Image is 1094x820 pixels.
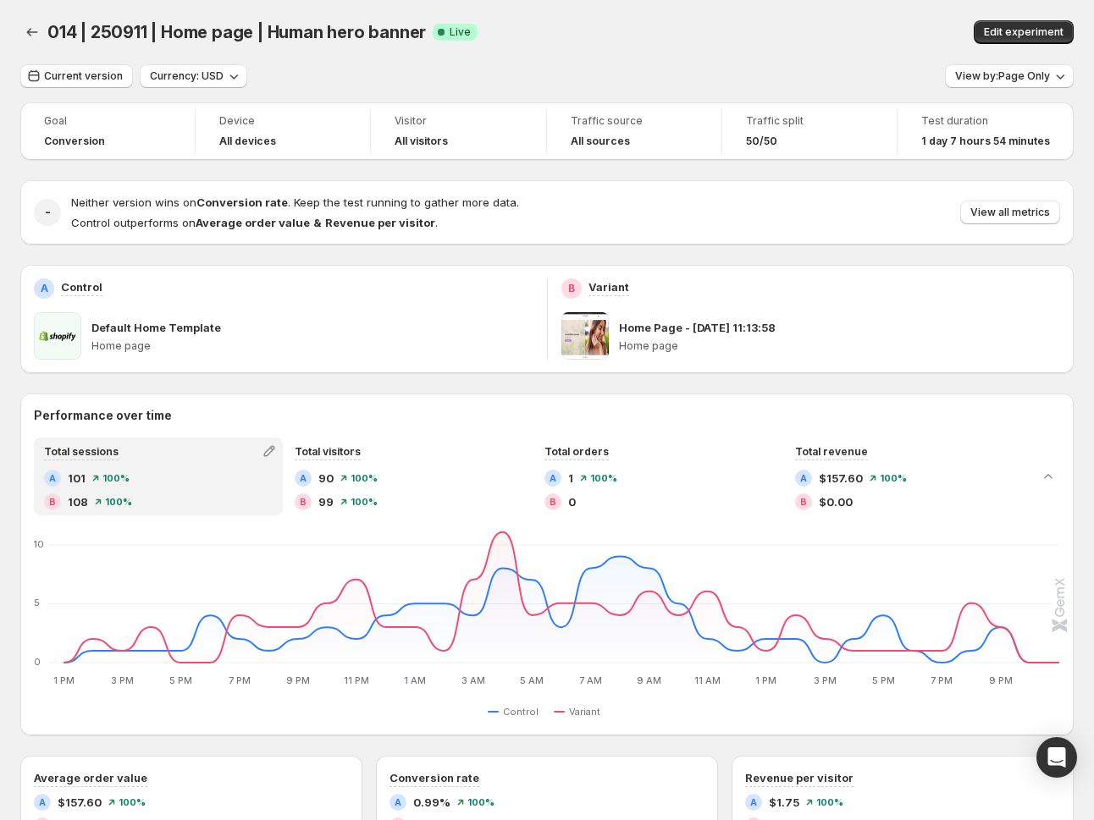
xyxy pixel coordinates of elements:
p: Variant [588,278,629,295]
span: Current version [44,69,123,83]
button: Currency: USD [140,64,247,88]
p: Default Home Template [91,319,221,336]
span: 50/50 [746,135,777,148]
text: 5 AM [520,674,544,686]
text: 11 PM [344,674,369,686]
h2: A [41,282,48,295]
span: Device [219,114,346,128]
h2: - [45,204,51,221]
a: Traffic sourceAll sources [571,113,698,150]
text: 9 PM [989,674,1013,686]
span: 100 % [467,797,495,807]
h2: B [568,282,575,295]
span: Neither version wins on . Keep the test running to gather more data. [71,195,519,209]
span: 100 % [105,497,132,507]
h2: Performance over time [34,407,1060,424]
span: Traffic source [571,114,698,128]
button: Variant [554,702,607,722]
span: $1.75 [769,794,799,811]
h3: Conversion rate [390,769,479,786]
h2: B [800,497,807,507]
span: 100 % [880,473,907,483]
text: 9 AM [637,674,661,686]
p: Home page [91,339,533,353]
button: Edit experiment [974,20,1074,44]
text: 0 [34,656,41,668]
span: 90 [318,470,334,487]
span: Goal [44,114,171,128]
text: 5 PM [169,674,192,686]
text: 7 AM [579,674,602,686]
span: 101 [68,470,86,487]
button: Back [20,20,44,44]
strong: Revenue per visitor [325,216,435,229]
a: VisitorAll visitors [395,113,522,150]
span: 108 [68,493,88,510]
span: 100 % [816,797,843,807]
span: 0.99% [413,794,450,811]
text: 1 PM [53,674,75,686]
text: 10 [34,538,44,550]
h3: Average order value [34,769,147,786]
button: View by:Page Only [945,64,1074,88]
span: Conversion [44,135,105,148]
img: Default Home Template [34,312,81,360]
h2: B [49,497,56,507]
text: 5 [34,597,40,608]
span: Test duration [921,114,1050,128]
strong: & [313,216,322,229]
img: Home Page - Aug 7, 11:13:58 [561,312,609,360]
span: Traffic split [746,114,873,128]
h2: A [395,797,401,807]
h2: A [300,473,307,483]
a: Traffic split50/50 [746,113,873,150]
text: 5 PM [872,674,895,686]
strong: Conversion rate [196,195,288,209]
span: 1 [568,470,573,487]
text: 1 PM [755,674,776,686]
h3: Revenue per visitor [745,769,854,786]
button: View all metrics [960,201,1060,224]
span: Visitor [395,114,522,128]
span: Control [503,705,539,718]
p: Home page [619,339,1061,353]
span: Currency: USD [150,69,224,83]
span: Variant [569,705,600,718]
span: Control outperforms on . [71,216,438,229]
h4: All visitors [395,135,448,148]
span: View all metrics [970,206,1050,219]
span: 0 [568,493,576,510]
span: 100 % [119,797,146,807]
h2: A [550,473,556,483]
h2: B [550,497,556,507]
span: Total sessions [44,445,119,458]
h2: B [300,497,307,507]
text: 3 PM [814,674,837,686]
h2: A [49,473,56,483]
a: GoalConversion [44,113,171,150]
span: 100 % [102,473,130,483]
h2: A [750,797,757,807]
p: Home Page - [DATE] 11:13:58 [619,319,776,336]
text: 7 PM [931,674,953,686]
button: Control [488,702,545,722]
span: View by: Page Only [955,69,1050,83]
h4: All sources [571,135,630,148]
span: 99 [318,493,334,510]
text: 7 PM [229,674,251,686]
span: $0.00 [819,493,853,510]
span: Edit experiment [984,25,1064,39]
span: 1 day 7 hours 54 minutes [921,135,1050,148]
span: Live [450,25,471,39]
text: 3 AM [461,674,485,686]
text: 11 AM [694,674,721,686]
span: 100 % [351,497,378,507]
span: Total visitors [295,445,361,458]
button: Current version [20,64,133,88]
span: 014 | 250911 | Home page | Human hero banner [47,22,426,42]
text: 1 AM [404,674,426,686]
button: Collapse chart [1036,465,1060,488]
text: 9 PM [286,674,310,686]
a: DeviceAll devices [219,113,346,150]
span: $157.60 [819,470,863,487]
